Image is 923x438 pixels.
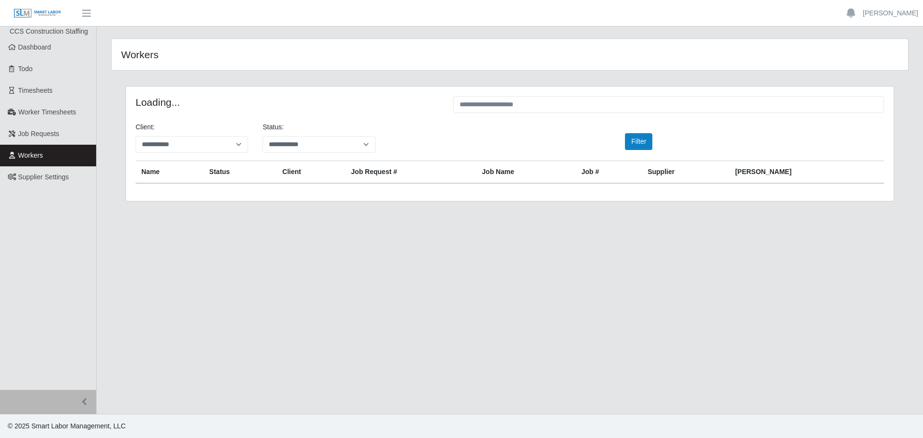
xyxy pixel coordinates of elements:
th: Client [276,161,345,184]
th: Job # [575,161,642,184]
span: Job Requests [18,130,60,138]
th: Supplier [642,161,729,184]
span: Dashboard [18,43,51,51]
img: SLM Logo [13,8,62,19]
th: Job Name [476,161,576,184]
h4: Workers [121,49,437,61]
a: [PERSON_NAME] [863,8,918,18]
th: Status [203,161,276,184]
label: Client: [136,122,155,132]
button: Filter [625,133,652,150]
th: Name [136,161,203,184]
label: Status: [262,122,284,132]
th: [PERSON_NAME] [729,161,884,184]
span: Workers [18,151,43,159]
span: Worker Timesheets [18,108,76,116]
span: Todo [18,65,33,73]
th: Job Request # [345,161,476,184]
span: Timesheets [18,87,53,94]
span: CCS Construction Staffing [10,27,88,35]
span: Supplier Settings [18,173,69,181]
h4: Loading... [136,96,439,108]
span: © 2025 Smart Labor Management, LLC [8,422,125,430]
